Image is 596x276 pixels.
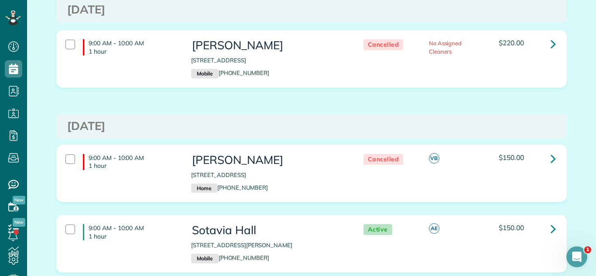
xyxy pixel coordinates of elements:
a: Mobile[PHONE_NUMBER] [191,254,269,261]
p: 1 hour [89,232,178,240]
span: New [13,218,25,227]
span: AE [429,223,439,234]
iframe: Intercom live chat [566,246,587,267]
span: Cancelled [363,154,404,165]
h4: 9:00 AM - 10:00 AM [83,154,178,170]
span: Active [363,224,392,235]
a: Home[PHONE_NUMBER] [191,184,268,191]
span: $220.00 [499,38,524,47]
span: $150.00 [499,223,524,232]
h3: [DATE] [67,3,556,16]
h3: [DATE] [67,120,556,133]
p: 1 hour [89,48,178,55]
span: VB [429,153,439,164]
span: $150.00 [499,153,524,162]
p: [STREET_ADDRESS] [191,171,346,179]
h4: 9:00 AM - 10:00 AM [83,224,178,240]
a: Mobile[PHONE_NUMBER] [191,69,269,76]
h4: 9:00 AM - 10:00 AM [83,39,178,55]
p: 1 hour [89,162,178,170]
span: New [13,196,25,204]
h3: [PERSON_NAME] [191,39,346,52]
h3: [PERSON_NAME] [191,154,346,167]
h3: Sotavia Hall [191,224,346,237]
small: Mobile [191,69,218,78]
span: No Assigned Cleaners [429,40,462,55]
span: Cancelled [363,39,404,50]
p: [STREET_ADDRESS] [191,56,346,65]
p: [STREET_ADDRESS][PERSON_NAME] [191,241,346,249]
small: Mobile [191,254,218,263]
small: Home [191,184,217,193]
span: 1 [584,246,591,253]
